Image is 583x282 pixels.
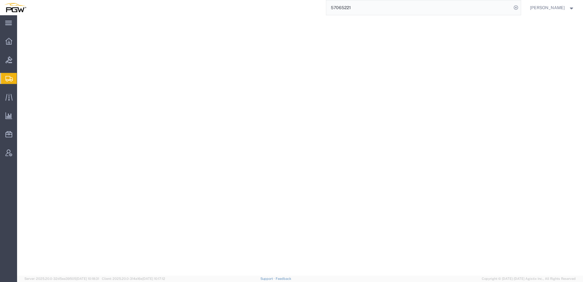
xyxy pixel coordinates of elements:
span: [DATE] 10:17:12 [142,277,165,280]
span: Amber Hickey [530,4,565,11]
input: Search for shipment number, reference number [326,0,512,15]
a: Feedback [276,277,291,280]
span: Copyright © [DATE]-[DATE] Agistix Inc., All Rights Reserved [482,276,576,281]
img: logo [4,3,26,12]
span: Client: 2025.20.0-314a16e [102,277,165,280]
a: Support [260,277,276,280]
button: [PERSON_NAME] [530,4,575,11]
span: [DATE] 10:18:31 [76,277,99,280]
iframe: FS Legacy Container [17,15,583,276]
span: Server: 2025.20.0-32d5ea39505 [24,277,99,280]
